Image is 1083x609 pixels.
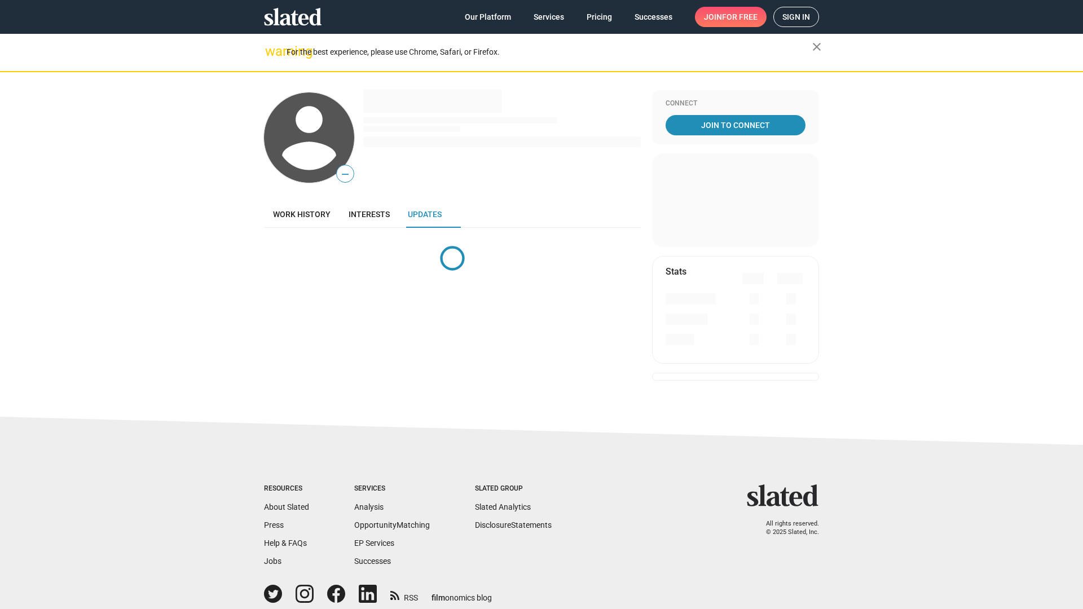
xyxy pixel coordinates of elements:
span: film [432,593,445,602]
a: Updates [399,201,451,228]
a: RSS [390,586,418,603]
a: Help & FAQs [264,539,307,548]
div: Connect [666,99,805,108]
span: — [337,167,354,182]
span: Pricing [587,7,612,27]
p: All rights reserved. © 2025 Slated, Inc. [754,520,819,536]
a: Slated Analytics [475,502,531,511]
a: filmonomics blog [432,584,492,603]
span: Sign in [782,7,810,27]
span: for free [722,7,758,27]
span: Updates [408,210,442,219]
span: Join To Connect [668,115,803,135]
mat-card-title: Stats [666,266,686,277]
mat-icon: close [810,40,824,54]
a: DisclosureStatements [475,520,552,529]
a: Successes [626,7,681,27]
span: Join [704,7,758,27]
a: Joinfor free [695,7,767,27]
a: Pricing [578,7,621,27]
a: Join To Connect [666,115,805,135]
div: Resources [264,484,309,493]
a: Successes [354,557,391,566]
div: Services [354,484,430,493]
span: Successes [635,7,672,27]
a: EP Services [354,539,394,548]
a: Work history [264,201,340,228]
a: Interests [340,201,399,228]
mat-icon: warning [265,45,279,58]
a: Services [525,7,573,27]
a: Sign in [773,7,819,27]
a: About Slated [264,502,309,511]
div: For the best experience, please use Chrome, Safari, or Firefox. [287,45,812,60]
div: Slated Group [475,484,552,493]
a: Analysis [354,502,384,511]
a: Our Platform [456,7,520,27]
span: Our Platform [465,7,511,27]
span: Services [534,7,564,27]
a: Jobs [264,557,281,566]
span: Interests [349,210,390,219]
span: Work history [273,210,331,219]
a: Press [264,520,284,529]
a: OpportunityMatching [354,520,430,529]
